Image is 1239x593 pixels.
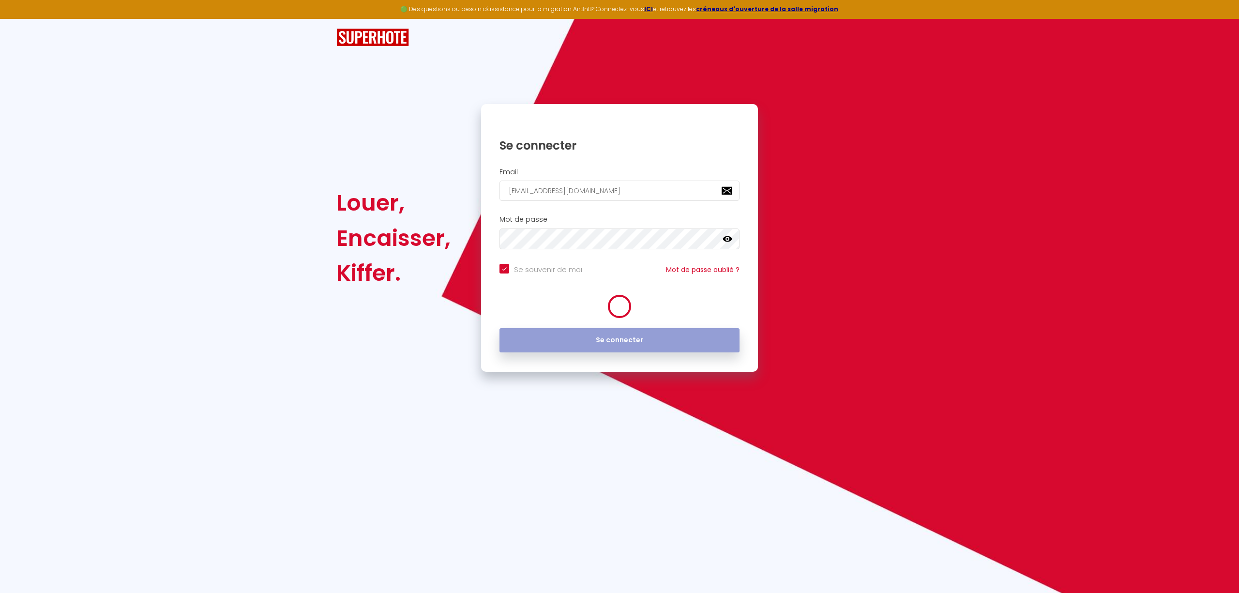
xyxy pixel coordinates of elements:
[336,29,409,46] img: SuperHote logo
[499,328,740,352] button: Se connecter
[499,181,740,201] input: Ton Email
[666,265,740,274] a: Mot de passe oublié ?
[336,256,451,290] div: Kiffer.
[499,168,740,176] h2: Email
[336,221,451,256] div: Encaisser,
[644,5,653,13] a: ICI
[499,138,740,153] h1: Se connecter
[696,5,838,13] a: créneaux d'ouverture de la salle migration
[336,185,451,220] div: Louer,
[499,215,740,224] h2: Mot de passe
